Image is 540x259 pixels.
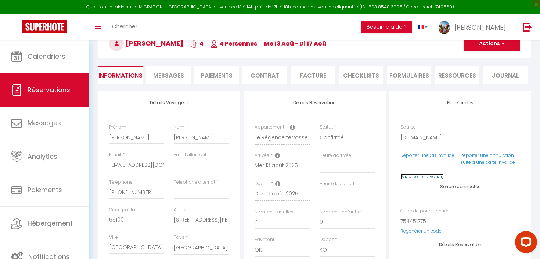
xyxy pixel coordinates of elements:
[509,228,540,259] iframe: LiveChat chat widget
[112,22,137,30] span: Chercher
[109,100,229,105] h4: Détails Voyageur
[320,124,333,131] label: Statut
[320,152,351,159] label: Heure d'arrivée
[28,185,62,194] span: Paiements
[255,209,294,216] label: Nombre d'adultes
[255,180,270,187] label: Départ
[109,179,133,186] label: Téléphone
[22,20,67,33] img: Super Booking
[483,66,528,84] li: Journal
[153,71,184,80] span: Messages
[242,66,287,84] li: Contrat
[460,152,515,165] a: Reporter une annulation suite à une carte invalide
[210,39,257,48] span: 4 Personnes
[433,14,515,40] a: ... [PERSON_NAME]
[435,66,479,84] li: Ressources
[190,39,204,48] span: 4
[400,124,416,131] label: Source
[28,52,65,61] span: Calendriers
[109,124,126,131] label: Prénom
[28,118,61,127] span: Messages
[255,124,284,131] label: Appartement
[109,206,136,213] label: Code postal
[109,234,118,241] label: Ville
[454,23,506,32] span: [PERSON_NAME]
[387,66,431,84] li: FORMULAIRES
[174,151,206,158] label: Email alternatif
[174,234,184,241] label: Pays
[361,21,412,33] button: Besoin d'aide ?
[291,66,335,84] li: Facture
[174,206,191,213] label: Adresse
[255,152,269,159] label: Arrivée
[329,4,359,10] a: en cliquant ici
[400,100,520,105] h4: Plateformes
[174,124,184,131] label: Nom
[194,66,239,84] li: Paiements
[255,236,274,243] label: Payment
[400,208,450,215] label: Code de porte d'entrée
[400,184,520,189] h4: Serrure connectée
[320,180,354,187] label: Heure de départ
[28,219,73,228] span: Hébergement
[400,173,444,180] a: Page de réservation
[464,36,520,51] button: Actions
[174,179,218,186] label: Téléphone alternatif
[400,242,520,247] h4: Détails Réservation
[264,39,326,48] span: me 13 Aoû - di 17 Aoû
[255,100,374,105] h4: Détails Réservation
[400,152,454,158] a: Reporter une CB invalide
[109,39,183,48] span: [PERSON_NAME]
[320,209,359,216] label: Nombre d'enfants
[28,85,70,94] span: Réservations
[400,228,442,234] a: Regénérer un code
[439,21,450,35] img: ...
[107,14,143,40] a: Chercher
[109,151,121,158] label: Email
[98,66,143,84] li: Informations
[28,152,57,161] span: Analytics
[339,66,383,84] li: CHECKLISTS
[320,236,337,243] label: Deposit
[523,22,532,32] img: logout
